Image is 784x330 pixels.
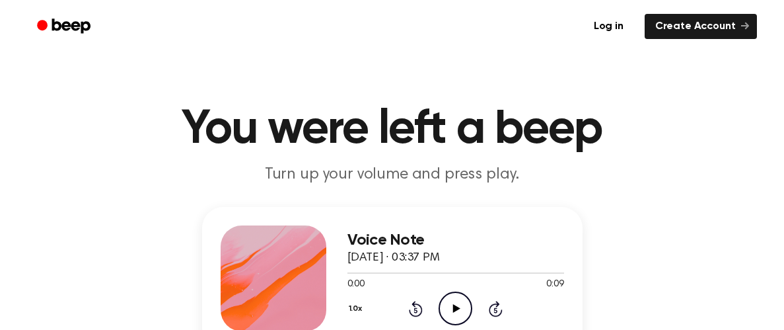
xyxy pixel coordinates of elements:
a: Create Account [645,14,757,39]
span: 0:09 [546,278,563,292]
button: 1.0x [347,298,367,320]
h3: Voice Note [347,231,564,249]
h1: You were left a beep [54,106,731,153]
span: [DATE] · 03:37 PM [347,252,440,264]
a: Beep [28,14,102,40]
span: 0:00 [347,278,365,292]
a: Log in [581,11,637,42]
p: Turn up your volume and press play. [139,164,646,186]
